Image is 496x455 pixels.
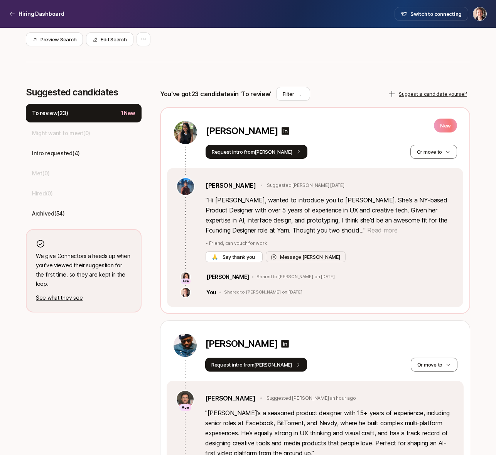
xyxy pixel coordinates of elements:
[181,288,190,297] img: 8cb3e434_9646_4a7a_9a3b_672daafcbcea.jpg
[177,178,194,195] img: 138fb35e_422b_4af4_9317_e6392f466d67.jpg
[182,279,189,284] p: Ace
[205,358,307,372] button: Request intro from[PERSON_NAME]
[206,145,307,159] button: Request intro from[PERSON_NAME]
[267,182,344,189] p: Suggested [PERSON_NAME] [DATE]
[395,7,468,21] button: Switch to connecting
[205,338,277,349] p: [PERSON_NAME]
[205,393,256,403] a: [PERSON_NAME]
[26,32,83,46] button: Preview Search
[32,149,80,158] p: Intro requested ( 4 )
[32,129,90,138] p: Might want to meet ( 0 )
[224,290,302,295] p: Shared to [PERSON_NAME] on [DATE]
[411,358,457,372] button: Or move to
[26,87,142,98] p: Suggested candidates
[174,334,197,357] img: d0c02f88_2dff_4162_81d7_53c24b71f5e8.jpg
[19,9,64,19] p: Hiring Dashboard
[206,272,249,282] p: [PERSON_NAME]
[181,272,190,282] img: 71d7b91d_d7cb_43b4_a7ea_a9b2f2cc6e03.jpg
[256,274,334,280] p: Shared to [PERSON_NAME] on [DATE]
[32,169,49,178] p: Met ( 0 )
[36,293,132,302] p: See what they see
[434,119,457,132] p: New
[267,395,356,402] p: Suggested [PERSON_NAME] an hour ago
[182,404,189,411] p: Ace
[160,89,272,99] p: You've got 23 candidates in 'To review'
[36,251,132,289] p: We give Connectors a heads up when you've viewed their suggestion for the first time, so they are...
[86,32,133,46] button: Edit Search
[221,253,256,261] span: Say thank you
[121,109,135,118] p: 1 New
[276,87,310,101] button: Filter
[32,209,65,218] p: Archived ( 54 )
[399,90,467,98] p: Suggest a candidate yourself
[212,253,218,261] span: 🙏
[266,251,346,262] button: Message [PERSON_NAME]
[206,251,263,262] button: 🙏 Say thank you
[367,226,397,234] span: Read more
[174,121,197,144] img: dc681d8a_43eb_4aba_a374_80b352a73c28.jpg
[473,7,487,21] button: Jasper Story
[206,180,256,190] a: [PERSON_NAME]
[206,288,216,297] p: You
[410,145,457,159] button: Or move to
[473,7,486,20] img: Jasper Story
[206,126,278,136] p: [PERSON_NAME]
[32,189,53,198] p: Hired ( 0 )
[206,195,454,235] p: " Hi [PERSON_NAME], wanted to introduce you to [PERSON_NAME]. She’s a NY-based Product Designer w...
[177,391,194,408] img: be759a5f_470b_4f28_a2aa_5434c985ebf0.jpg
[206,240,454,247] p: - Friend, can vouch for work
[32,109,68,118] p: To review ( 23 )
[410,10,462,18] span: Switch to connecting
